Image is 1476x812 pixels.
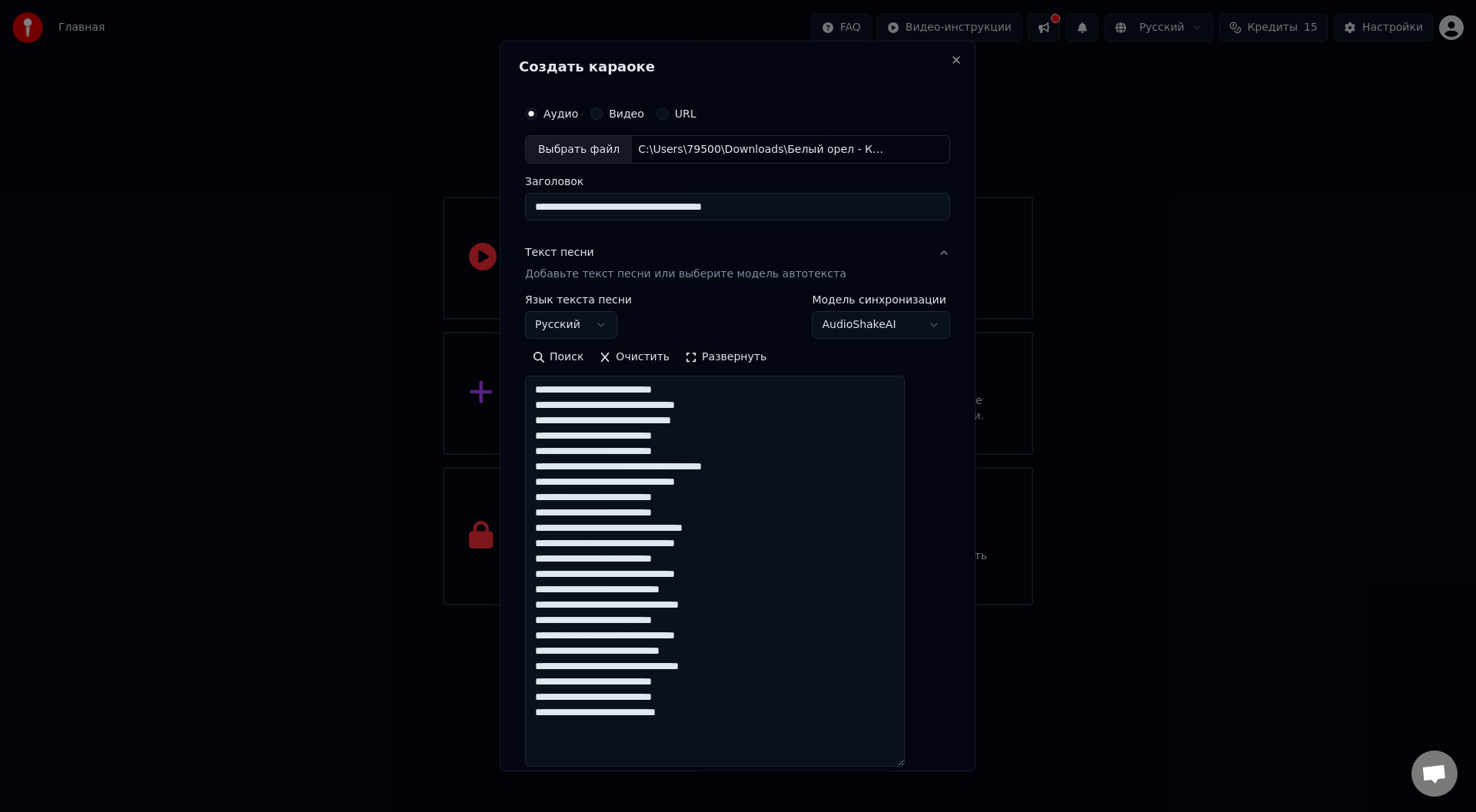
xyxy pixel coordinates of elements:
[609,108,644,119] label: Видео
[592,346,678,370] button: Очистить
[525,246,594,261] div: Текст песни
[525,295,632,306] label: Язык текста песни
[544,108,578,119] label: Аудио
[525,267,846,283] p: Добавьте текст песни или выберите модель автотекста
[632,142,893,157] div: C:\Users\79500\Downloads\Белый орел - Как упоительны в [GEOGRAPHIC_DATA] вечера.mp3
[525,177,950,187] label: Заголовок
[525,346,591,370] button: Поиск
[525,295,950,780] div: Текст песниДобавьте текст песни или выберите модель автотекста
[525,234,950,295] button: Текст песниДобавьте текст песни или выберите модель автотекста
[677,346,774,370] button: Развернуть
[526,136,632,164] div: Выбрать файл
[519,60,956,74] h2: Создать караоке
[813,295,951,306] label: Модель синхронизации
[675,108,696,119] label: URL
